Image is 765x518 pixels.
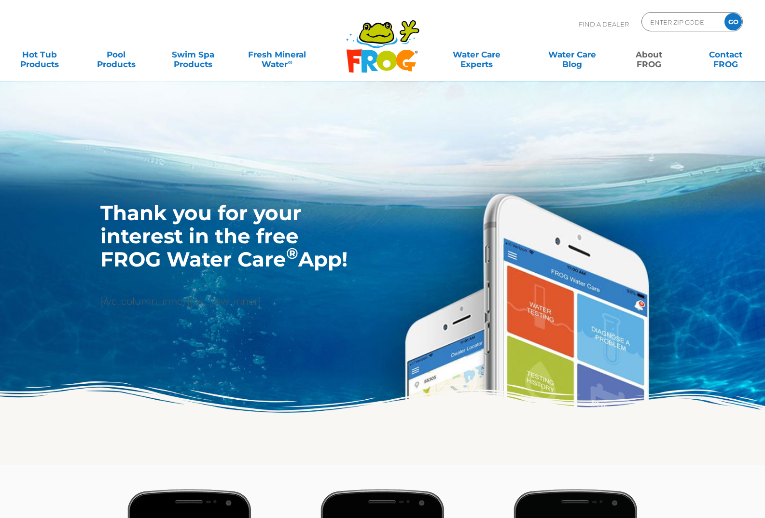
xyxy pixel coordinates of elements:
a: PoolProducts [86,45,146,64]
a: Water CareBlog [542,45,602,64]
sup: ∞ [288,58,292,66]
a: Water CareExperts [428,45,525,64]
div: [/vc_column_inner][/vc_row_inner] [100,201,353,309]
a: ContactFROG [695,45,755,64]
p: Find A Dealer [579,12,629,36]
a: AboutFROG [619,45,679,64]
a: Hot TubProducts [10,45,70,64]
sup: ® [286,244,298,263]
input: Zip Code Form [649,15,714,29]
h1: Thank you for your interest in the free FROG Water Care App! [100,201,353,271]
a: Fresh MineralWater∞ [240,45,315,64]
a: Swim SpaProducts [163,45,223,64]
input: GO [724,13,742,30]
